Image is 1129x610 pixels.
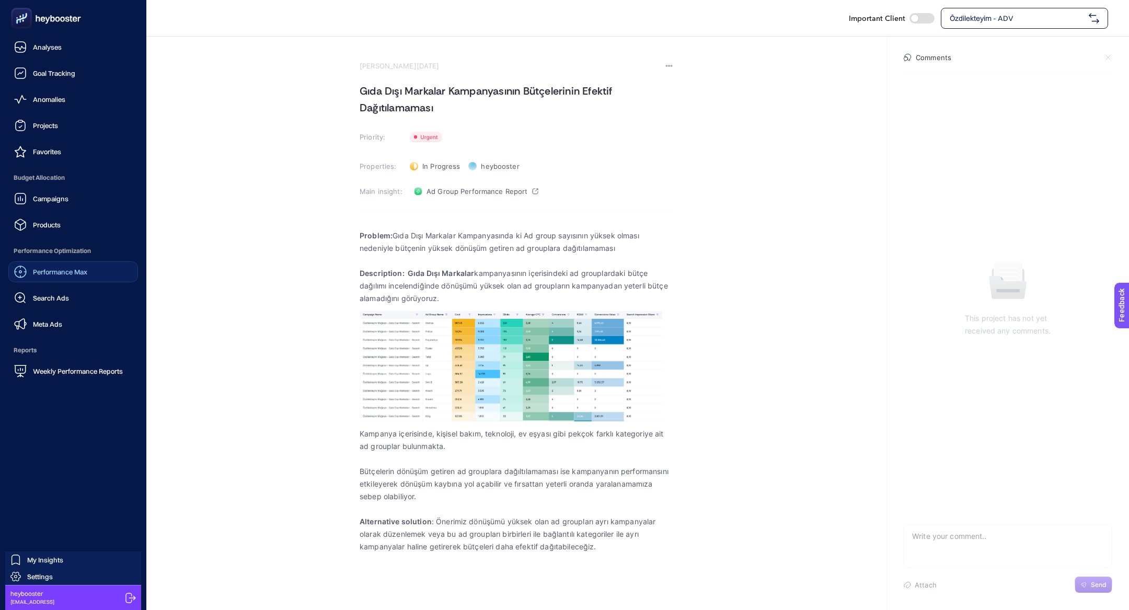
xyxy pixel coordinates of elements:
h4: Comments [916,53,951,62]
a: My Insights [5,551,141,568]
span: Goal Tracking [33,69,75,77]
span: heybooster [10,590,54,598]
a: Analyses [8,37,138,57]
span: Important Client [849,13,905,24]
span: Campaigns [33,194,68,203]
a: Settings [5,568,141,585]
a: Projects [8,115,138,136]
a: Performance Max [8,261,138,282]
span: Favorites [33,147,61,156]
span: Performance Max [33,268,87,276]
a: Meta Ads [8,314,138,335]
span: Ad Group Performance Report [427,187,528,195]
img: 1755869744391-Ekran%20Resmi%202025-08-22%2016.33.43.png [360,311,662,421]
span: Meta Ads [33,320,62,328]
a: Search Ads [8,287,138,308]
p: Gıda Dışı Markalar Kampanyasında ki Ad group sayısının yüksek olması nedeniyle bütçenin yüksek dö... [360,229,673,255]
p: Kampanya içerisinde, kişisel bakım, teknoloji, ev eşyası gibi pekçok farklı kategoriye ait ad gro... [360,428,673,453]
strong: Description: Gıda Dışı Markalar [360,269,474,278]
span: Analyses [33,43,62,51]
span: Weekly Performance Reports [33,367,123,375]
span: My Insights [27,556,63,564]
a: Ad Group Performance Report [410,183,543,200]
span: In Progress [422,162,460,170]
span: Search Ads [33,294,69,302]
span: Performance Optimization [8,240,138,261]
h3: Priority: [360,133,404,141]
p: This project has not yet received any comments. [965,312,1051,337]
a: Anomalies [8,89,138,110]
img: svg%3e [1089,13,1099,24]
strong: Problem: [360,231,393,240]
span: Products [33,221,61,229]
a: Campaigns [8,188,138,209]
h1: Gıda Dışı Markalar Kampanyasının Bütçelerinin Efektif Dağıtılamaması [360,83,673,116]
span: Projects [33,121,58,130]
p: : Önerimiz dönüşümü yüksek olan ad groupları ayrı kampanyalar olarak düzenlemek veya bu ad groupl... [360,515,673,553]
a: Weekly Performance Reports [8,361,138,382]
a: Favorites [8,141,138,162]
span: Anomalies [33,95,65,103]
strong: Alternative solution [360,517,432,526]
time: [PERSON_NAME][DATE] [360,62,439,70]
div: Rich Text Editor. Editing area: main [360,223,673,560]
span: Settings [27,572,53,581]
a: Goal Tracking [8,63,138,84]
span: Send [1091,581,1107,589]
span: Budget Allocation [8,167,138,188]
span: Reports [8,340,138,361]
span: Özdilekteyim - ADV [950,13,1085,24]
h3: Main insight: [360,187,404,195]
span: Attach [915,581,937,589]
a: Products [8,214,138,235]
button: Send [1075,577,1112,593]
h3: Properties: [360,162,404,170]
span: [EMAIL_ADDRESS] [10,598,54,606]
p: kampanyasının içerisindeki ad grouplardaki bütçe dağılımı incelendiğinde dönüşümü yüksek olan ad ... [360,267,673,305]
span: heybooster [481,162,519,170]
p: Bütçelerin dönüşüm getiren ad grouplara dağıltılamaması ise kampanyanın performansını etkileyerek... [360,465,673,503]
span: Feedback [6,3,40,11]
